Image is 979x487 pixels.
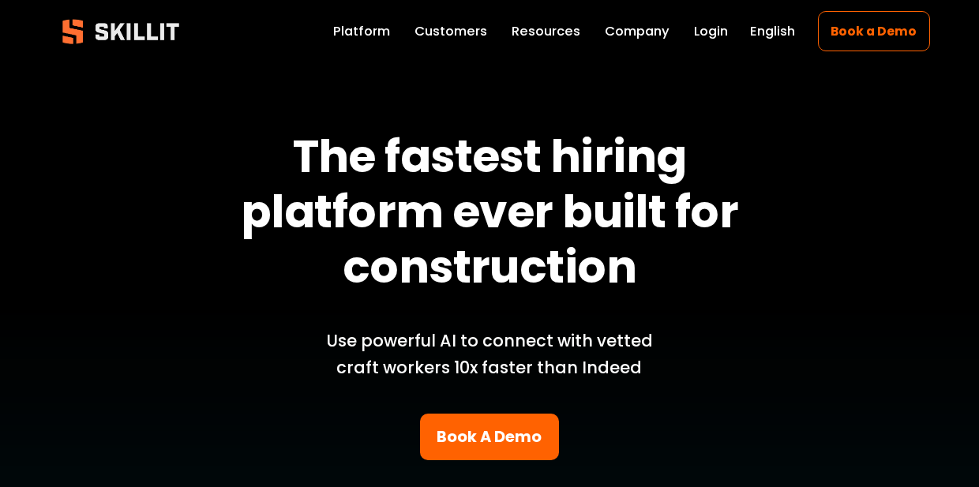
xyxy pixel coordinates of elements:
a: Platform [333,21,390,43]
a: Book a Demo [818,11,930,51]
span: Resources [512,22,580,42]
a: Login [694,21,728,43]
a: Book A Demo [420,414,560,460]
strong: The fastest hiring platform ever built for construction [241,125,747,298]
p: Use powerful AI to connect with vetted craft workers 10x faster than Indeed [309,328,671,380]
a: Company [605,21,670,43]
a: folder dropdown [512,21,580,43]
div: language picker [750,21,795,43]
img: Skillit [49,8,193,55]
span: English [750,22,795,42]
a: Customers [414,21,487,43]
